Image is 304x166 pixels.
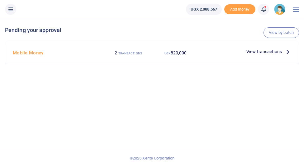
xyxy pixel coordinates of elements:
h4: Pending your approval [5,27,299,34]
small: UGX [164,52,170,55]
span: UGX 2,088,567 [191,6,217,12]
h4: Mobile Money [13,49,102,56]
span: View transactions [246,48,282,55]
small: TRANSACTIONS [118,52,142,55]
li: Wallet ballance [183,4,224,15]
span: 820,000 [171,50,187,55]
img: profile-user [274,4,285,15]
a: Add money [224,7,255,11]
span: 2 [115,50,117,55]
span: Add money [224,4,255,15]
li: Toup your wallet [224,4,255,15]
a: profile-user [274,4,288,15]
a: View by batch [264,27,299,38]
a: UGX 2,088,567 [186,4,222,15]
